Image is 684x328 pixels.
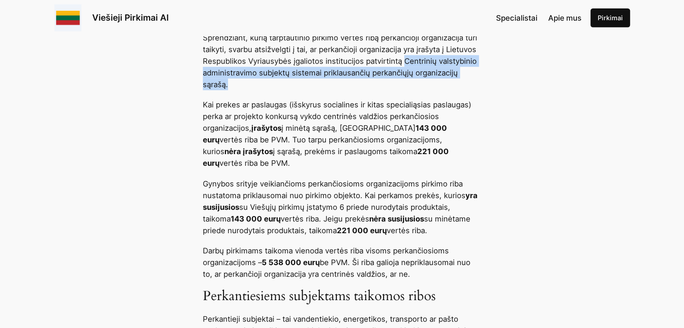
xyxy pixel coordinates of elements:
[203,178,482,236] p: Gynybos srityje veikiančioms perkančiosioms organizacijoms pirkimo riba nustatoma priklausomai nu...
[224,147,273,156] strong: nėra įrašytos
[92,12,169,23] a: Viešieji Pirkimai AI
[548,12,581,24] a: Apie mus
[369,214,424,223] strong: nėra susijusios
[203,191,478,212] strong: yra susijusios
[262,258,320,267] strong: 5 538 000 eurų
[54,4,81,31] img: Viešieji pirkimai logo
[203,99,482,169] p: Kai prekes ar paslaugas (išskyrus socialines ir kitas specialiąsias paslaugas) perka ar projekto ...
[548,13,581,22] span: Apie mus
[496,12,537,24] a: Specialistai
[337,226,387,235] strong: 221 000 eurų
[203,32,482,90] p: Sprendžiant, kurią tarptautinio pirkimo vertės ribą perkančioji organizacija turi taikyti, svarbu...
[203,245,482,280] p: Darbų pirkimams taikoma vienoda vertės riba visoms perkančiosioms organizacijoms – be PVM. Ši rib...
[496,13,537,22] span: Specialistai
[203,288,482,305] h3: Perkantiesiems subjektams taikomos ribos
[590,9,630,27] a: Pirkimai
[251,124,282,133] strong: įrašytos
[496,12,581,24] nav: Navigation
[231,214,281,223] strong: 143 000 eurų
